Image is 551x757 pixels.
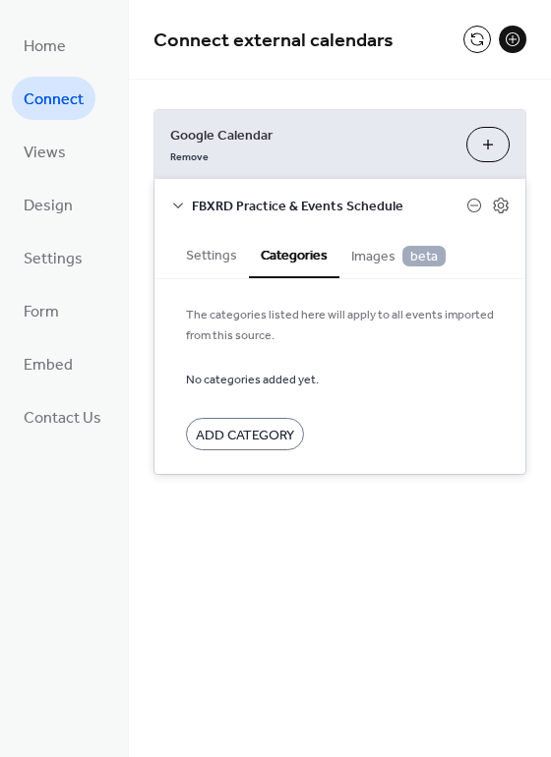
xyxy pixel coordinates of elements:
[24,350,73,381] span: Embed
[24,85,84,116] span: Connect
[192,197,466,217] span: FBXRD Practice & Events Schedule
[12,395,113,438] a: Contact Us
[153,22,394,60] span: Connect external calendars
[196,426,294,446] span: Add Category
[24,297,59,328] span: Form
[24,138,66,169] span: Views
[12,183,85,226] a: Design
[24,31,66,63] span: Home
[170,150,209,164] span: Remove
[12,342,85,385] a: Embed
[174,231,249,276] button: Settings
[12,130,78,173] a: Views
[12,24,78,67] a: Home
[24,191,73,222] span: Design
[249,231,339,278] button: Categories
[186,418,304,450] button: Add Category
[12,236,94,279] a: Settings
[186,305,494,346] span: The categories listed here will apply to all events imported from this source.
[170,126,451,146] span: Google Calendar
[12,289,71,332] a: Form
[339,231,458,277] button: Images beta
[186,370,319,390] span: No categories added yet.
[12,77,95,120] a: Connect
[24,403,101,435] span: Contact Us
[351,246,446,267] span: Images
[402,246,446,266] span: beta
[24,244,83,275] span: Settings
